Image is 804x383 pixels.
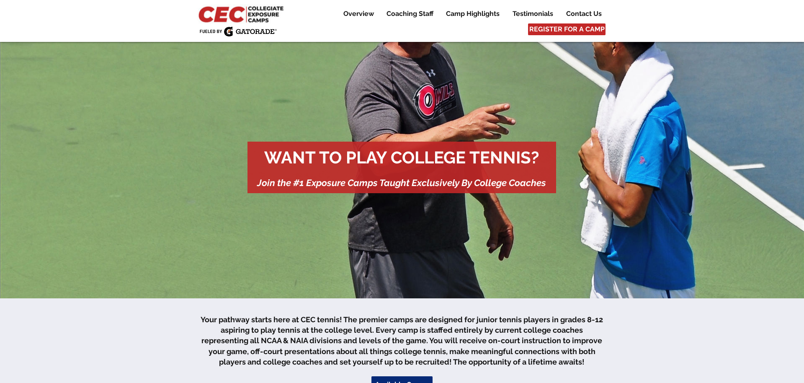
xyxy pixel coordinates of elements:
p: Overview [339,9,378,19]
p: Testimonials [508,9,557,19]
span: Your pathway starts here at CEC tennis! The premier camps are designed for junior tennis players ... [201,315,603,366]
img: CEC Logo Primary_edited.jpg [197,4,287,23]
a: Contact Us [560,9,608,19]
p: Coaching Staff [382,9,438,19]
nav: Site [331,9,608,19]
span: REGISTER FOR A CAMP [529,25,605,34]
a: Testimonials [506,9,559,19]
a: Coaching Staff [380,9,439,19]
a: Overview [337,9,380,19]
p: Camp Highlights [442,9,504,19]
img: Fueled by Gatorade.png [199,26,277,36]
a: Camp Highlights [440,9,506,19]
p: Contact Us [562,9,606,19]
a: REGISTER FOR A CAMP [528,23,606,35]
span: Join the #1 Exposure Camps Taught Exclusively By College Coaches [257,177,546,188]
span: WANT TO PLAY COLLEGE TENNIS? [264,148,539,167]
